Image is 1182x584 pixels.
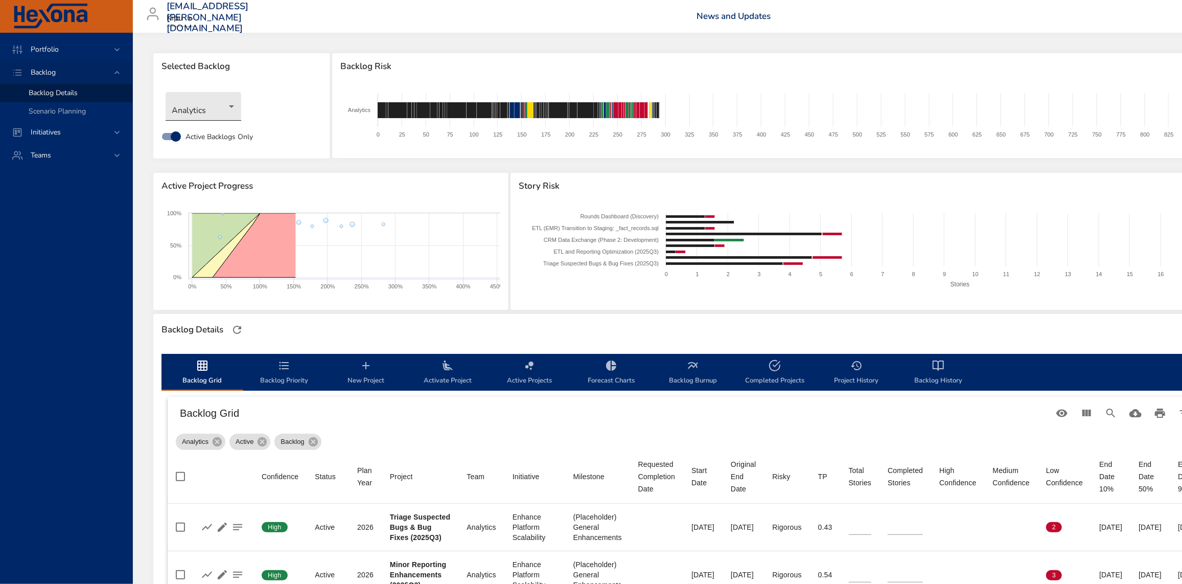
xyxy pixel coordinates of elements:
[773,470,791,483] div: Risky
[467,470,484,483] div: Team
[852,131,862,138] text: 500
[422,283,436,289] text: 350%
[781,131,790,138] text: 425
[818,470,827,483] div: TP
[320,283,335,289] text: 200%
[170,242,181,249] text: 50%
[789,271,792,277] text: 4
[357,570,374,580] div: 2026
[691,570,714,580] div: [DATE]
[173,274,181,280] text: 0%
[1065,271,1071,277] text: 13
[805,131,814,138] text: 450
[287,283,301,289] text: 150%
[229,437,260,447] span: Active
[423,131,429,138] text: 50
[993,464,1030,489] div: Sort
[199,520,215,535] button: Show Burnup
[888,464,923,489] div: Completed Stories
[513,470,557,483] span: Initiative
[513,470,540,483] div: Sort
[1021,131,1030,138] text: 675
[1140,131,1149,138] text: 800
[1123,401,1148,425] button: Download CSV
[849,464,872,489] div: Sort
[229,322,245,338] button: Refresh Page
[1044,131,1053,138] text: 700
[939,464,976,489] span: High Confidence
[1046,523,1062,532] span: 2
[757,131,766,138] text: 400
[1099,570,1122,580] div: [DATE]
[167,10,195,27] div: Kipu
[167,210,181,216] text: 100%
[467,522,496,532] div: Analytics
[357,522,374,532] div: 2026
[924,131,934,138] text: 575
[849,464,872,489] span: Total Stories
[249,360,319,387] span: Backlog Priority
[315,522,341,532] div: Active
[215,520,230,535] button: Edit Project Details
[939,523,955,532] span: 0
[262,470,298,483] span: Confidence
[186,131,253,142] span: Active Backlogs Only
[581,213,659,219] text: Rounds Dashboard (Discovery)
[731,522,756,532] div: [DATE]
[1164,131,1173,138] text: 825
[727,271,730,277] text: 2
[22,127,69,137] span: Initiatives
[388,283,403,289] text: 300%
[1139,522,1162,532] div: [DATE]
[818,570,832,580] div: 0.54
[1046,464,1083,489] span: Low Confidence
[993,523,1009,532] span: 0
[390,470,413,483] div: Project
[773,470,791,483] div: Sort
[996,131,1006,138] text: 650
[951,281,969,288] text: Stories
[658,360,728,387] span: Backlog Burnup
[315,570,341,580] div: Active
[447,131,453,138] text: 75
[29,88,78,98] span: Backlog Details
[188,283,196,289] text: 0%
[888,464,923,489] div: Sort
[939,571,955,580] span: 0
[691,522,714,532] div: [DATE]
[167,1,249,34] h3: [EMAIL_ADDRESS][PERSON_NAME][DOMAIN_NAME]
[262,523,288,532] span: High
[697,10,771,22] a: News and Updates
[29,106,86,116] span: Scenario Planning
[399,131,405,138] text: 25
[22,150,59,160] span: Teams
[731,458,756,495] span: Original End Date
[993,464,1030,489] div: Medium Confidence
[1050,401,1074,425] button: Standard Views
[818,470,827,483] div: Sort
[331,360,401,387] span: New Project
[467,470,484,483] div: Sort
[262,470,298,483] div: Sort
[820,271,823,277] text: 5
[691,464,714,489] div: Sort
[972,131,982,138] text: 625
[221,283,232,289] text: 50%
[773,570,802,580] div: Rigorous
[709,131,718,138] text: 350
[1074,401,1099,425] button: View Columns
[215,567,230,582] button: Edit Project Details
[1139,570,1162,580] div: [DATE]
[822,360,891,387] span: Project History
[176,434,225,450] div: Analytics
[348,107,371,113] text: Analytics
[229,434,270,450] div: Active
[554,249,659,255] text: ETL and Reporting Optimization (2025Q3)
[357,464,374,489] div: Plan Year
[176,437,215,447] span: Analytics
[315,470,336,483] div: Sort
[490,283,504,289] text: 450%
[638,458,675,495] div: Requested Completion Date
